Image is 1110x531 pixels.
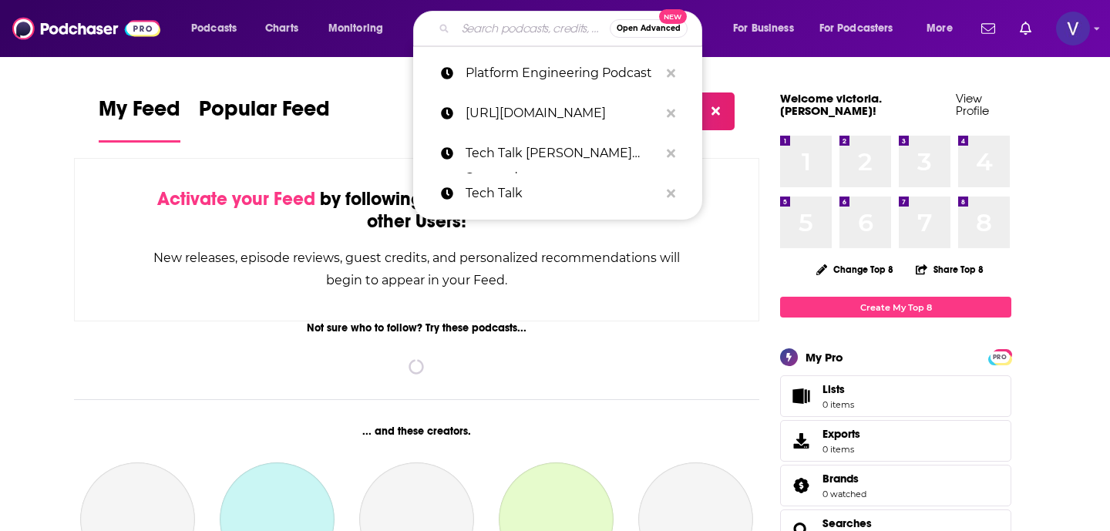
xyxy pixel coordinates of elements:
a: Lists [780,375,1011,417]
span: Brands [780,465,1011,506]
div: New releases, episode reviews, guest credits, and personalized recommendations will begin to appe... [152,247,681,291]
span: Lists [785,385,816,407]
span: Lists [822,382,845,396]
span: Lists [822,382,854,396]
a: Brands [785,475,816,496]
a: Brands [822,472,866,486]
p: https://open.spotify.com/show/3DugvTFpGLOhle28qyw0JR [466,93,659,133]
div: by following Podcasts, Creators, Lists, and other Users! [152,188,681,233]
a: My Feed [99,96,180,143]
img: Podchaser - Follow, Share and Rate Podcasts [12,14,160,43]
a: Create My Top 8 [780,297,1011,318]
button: open menu [809,16,916,41]
p: Tech Talk Nash Sqaured [466,133,659,173]
div: Search podcasts, credits, & more... [428,11,717,46]
a: PRO [991,351,1009,362]
a: 0 watched [822,489,866,499]
span: Exports [785,430,816,452]
p: Platform Engineering Podcast [466,53,659,93]
span: Exports [822,427,860,441]
a: Exports [780,420,1011,462]
a: Show notifications dropdown [1014,15,1038,42]
span: Popular Feed [199,96,330,131]
img: User Profile [1056,12,1090,45]
span: Charts [265,18,298,39]
a: View Profile [956,91,989,118]
a: Charts [255,16,308,41]
a: [URL][DOMAIN_NAME] [413,93,702,133]
button: Share Top 8 [915,254,984,284]
button: open menu [180,16,257,41]
span: My Feed [99,96,180,131]
button: Show profile menu [1056,12,1090,45]
div: ... and these creators. [74,425,759,438]
span: Podcasts [191,18,237,39]
span: For Business [733,18,794,39]
a: Tech Talk [PERSON_NAME] Sqaured [413,133,702,173]
button: Change Top 8 [807,260,903,279]
span: New [659,9,687,24]
button: Open AdvancedNew [610,19,688,38]
span: PRO [991,351,1009,363]
input: Search podcasts, credits, & more... [456,16,610,41]
span: Logged in as victoria.wilson [1056,12,1090,45]
a: Welcome victoria.[PERSON_NAME]! [780,91,882,118]
span: Monitoring [328,18,383,39]
span: More [927,18,953,39]
a: Platform Engineering Podcast [413,53,702,93]
a: Popular Feed [199,96,330,143]
span: For Podcasters [819,18,893,39]
p: Tech Talk [466,173,659,213]
button: open menu [722,16,813,41]
span: Brands [822,472,859,486]
span: 0 items [822,444,860,455]
a: Show notifications dropdown [975,15,1001,42]
a: Searches [822,516,872,530]
a: Tech Talk [413,173,702,213]
div: Not sure who to follow? Try these podcasts... [74,321,759,334]
span: Activate your Feed [157,187,315,210]
span: Open Advanced [617,25,681,32]
span: 0 items [822,399,854,410]
button: open menu [318,16,403,41]
div: My Pro [806,350,843,365]
button: open menu [916,16,972,41]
